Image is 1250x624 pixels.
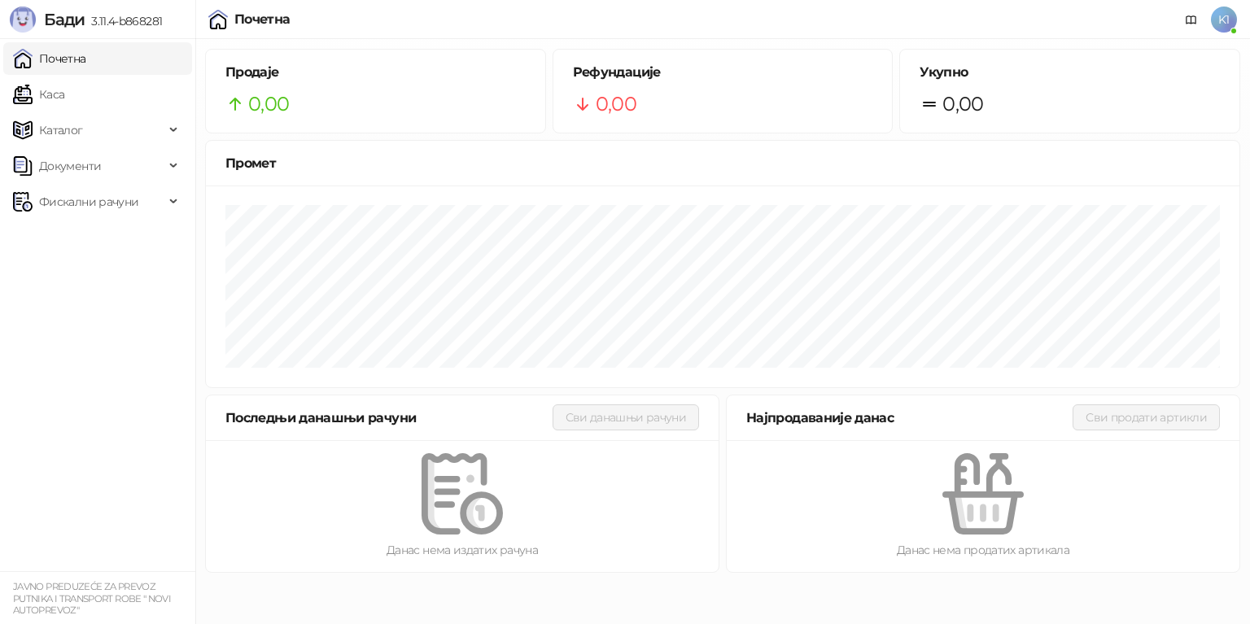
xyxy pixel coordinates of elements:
span: 0,00 [248,89,289,120]
div: Данас нема продатих артикала [753,541,1213,559]
div: Почетна [234,13,291,26]
small: JAVNO PREDUZEĆE ZA PREVOZ PUTNIKA I TRANSPORT ROBE " NOVI AUTOPREVOZ" [13,581,171,616]
span: Каталог [39,114,83,146]
a: Каса [13,78,64,111]
div: Данас нема издатих рачуна [232,541,693,559]
span: Документи [39,150,101,182]
div: Промет [225,153,1220,173]
span: Фискални рачуни [39,185,138,218]
span: 0,00 [596,89,636,120]
span: 3.11.4-b868281 [85,14,162,28]
a: Почетна [13,42,86,75]
button: Сви данашњи рачуни [553,404,699,430]
span: K1 [1211,7,1237,33]
h5: Рефундације [573,63,873,82]
img: Logo [10,7,36,33]
a: Документација [1178,7,1204,33]
span: 0,00 [942,89,983,120]
button: Сви продати артикли [1073,404,1220,430]
h5: Продаје [225,63,526,82]
span: Бади [44,10,85,29]
h5: Укупно [920,63,1220,82]
div: Најпродаваније данас [746,408,1073,428]
div: Последњи данашњи рачуни [225,408,553,428]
